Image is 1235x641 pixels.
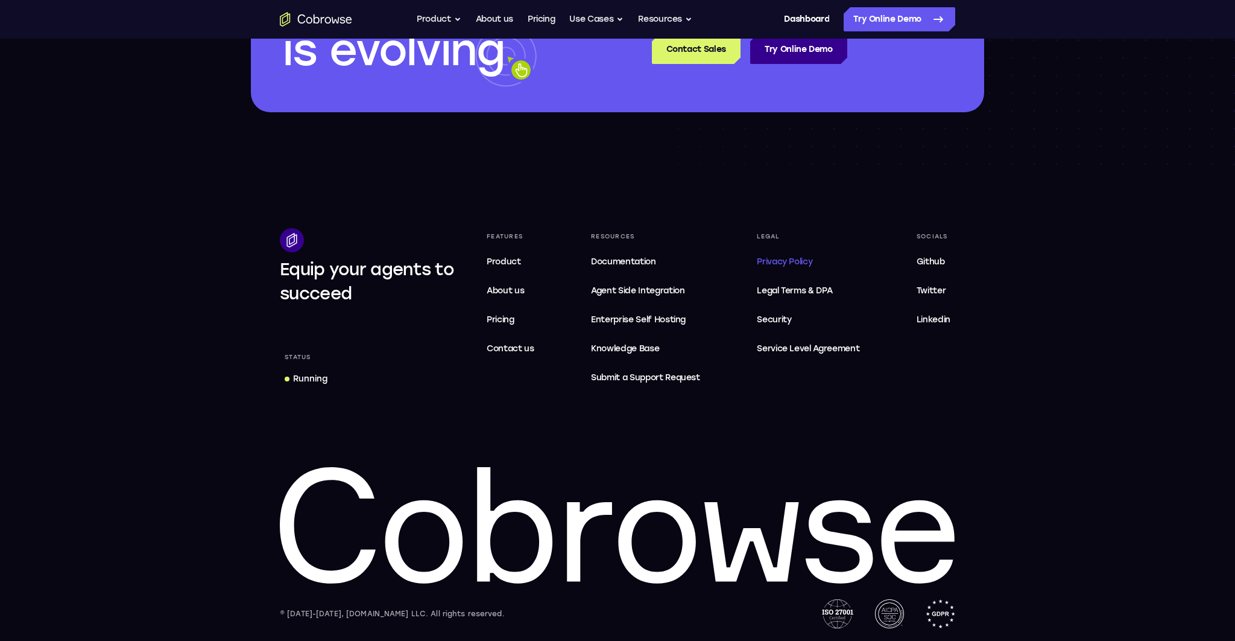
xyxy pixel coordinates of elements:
a: About us [482,279,539,303]
span: Linkedin [917,314,950,325]
a: Submit a Support Request [586,366,705,390]
a: Pricing [482,308,539,332]
span: Security [757,314,791,325]
a: Contact Sales [652,35,741,64]
a: Try Online Demo [750,35,847,64]
span: Legal Terms & DPA [757,285,832,296]
span: Twitter [917,285,946,296]
button: Use Cases [569,7,624,31]
span: Product [487,257,521,267]
span: Agent Side Integration [591,284,700,298]
div: Status [280,349,316,366]
a: Dashboard [784,7,829,31]
a: Privacy Policy [752,250,864,274]
div: © [DATE]-[DATE], [DOMAIN_NAME] LLC. All rights reserved. [280,608,505,620]
a: Running [280,368,332,390]
span: Github [917,257,945,267]
span: Documentation [591,257,655,267]
span: Service Level Agreement [757,342,859,356]
div: Socials [912,228,955,245]
button: Product [417,7,461,31]
div: Legal [752,228,864,245]
a: Security [752,308,864,332]
span: About us [487,285,524,296]
div: Running [293,373,327,385]
a: Contact us [482,337,539,361]
span: Contact us [487,343,534,354]
a: Try Online Demo [844,7,955,31]
a: Enterprise Self Hosting [586,308,705,332]
div: Features [482,228,539,245]
img: GDPR [926,599,955,628]
span: evolving [329,24,505,76]
a: Service Level Agreement [752,337,864,361]
span: Pricing [487,314,514,325]
img: AICPA SOC [875,599,904,628]
a: Legal Terms & DPA [752,279,864,303]
a: Agent Side Integration [586,279,705,303]
span: is [283,24,317,76]
div: Resources [586,228,705,245]
a: Twitter [912,279,955,303]
a: Github [912,250,955,274]
a: Knowledge Base [586,337,705,361]
a: Product [482,250,539,274]
a: Documentation [586,250,705,274]
span: Enterprise Self Hosting [591,313,700,327]
img: ISO [822,599,853,628]
a: Linkedin [912,308,955,332]
a: Pricing [528,7,555,31]
a: Go to the home page [280,12,352,27]
span: Equip your agents to succeed [280,259,454,304]
span: Submit a Support Request [591,371,700,385]
button: Resources [638,7,692,31]
span: Knowledge Base [591,343,659,354]
span: Privacy Policy [757,257,812,267]
a: About us [476,7,513,31]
